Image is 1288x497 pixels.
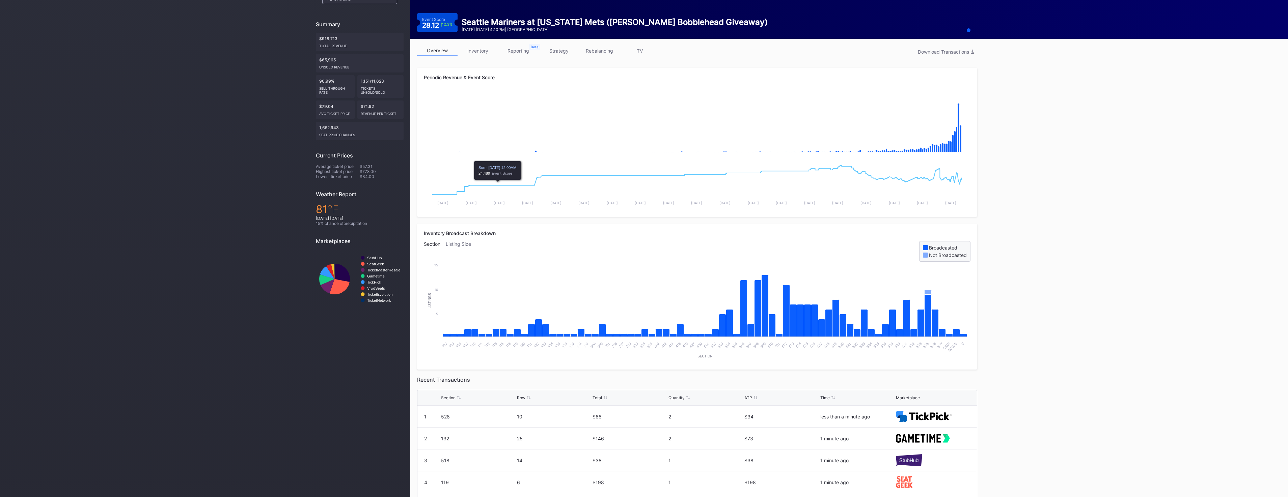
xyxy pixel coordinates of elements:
div: 2 [668,414,743,419]
text: 319 [625,342,632,349]
text: 518 [823,342,830,349]
text: [DATE] [466,201,477,205]
text: [DATE] [917,201,928,205]
text: 525 [873,342,880,349]
text: VividSeats [367,286,385,290]
text: 519 [830,342,838,349]
text: 508 [752,342,759,349]
text: TicketNetwork [367,298,391,302]
text: 427 [689,342,696,349]
text: 103 [448,342,455,349]
text: [DATE] [748,201,759,205]
img: stubHub.svg [896,454,922,466]
div: Seattle Mariners at [US_STATE] Mets ([PERSON_NAME] Bobblehead Giveaway) [462,17,768,27]
div: $38 [593,458,667,463]
text: 430 [696,342,703,349]
div: seat price changes [319,130,400,137]
text: 520 [837,342,844,349]
text: 120 [519,342,526,349]
div: Tickets Unsold/Sold [361,84,401,94]
div: 1 [668,479,743,485]
text: Section [697,354,712,358]
div: Summary [316,21,404,28]
a: reporting [498,46,539,56]
text: 537 [936,342,943,349]
div: Marketplace [896,395,920,400]
text: 417 [667,342,675,349]
text: 110 [469,342,476,348]
div: Weather Report [316,191,404,198]
div: 90.99% [316,75,355,98]
div: 132 [441,436,515,441]
text: [DATE] [522,201,533,205]
text: 323 [632,342,639,349]
text: 531 [901,342,908,349]
text: TicketEvolution [367,292,392,296]
text: 523 [858,342,866,349]
text: 521 [845,342,852,349]
a: strategy [539,46,579,56]
text: 505 [731,342,738,349]
div: Total [593,395,602,400]
text: 516 [809,342,816,349]
a: TV [620,46,660,56]
div: Lowest ticket price [316,174,360,179]
text: 501 [703,342,710,349]
text: ECLUB [947,342,958,352]
div: ATP [744,395,752,400]
div: $34 [744,414,819,419]
div: 4 [424,479,427,485]
div: 1,151/11,623 [357,75,404,98]
text: 412 [660,342,667,349]
div: 2 [668,436,743,441]
div: 1 [424,414,427,419]
text: 509 [759,342,766,349]
text: [DATE] [860,201,872,205]
div: $198 [593,479,667,485]
div: 1 [668,458,743,463]
text: [DATE] [691,201,702,205]
text: 503 [717,342,724,349]
span: ℉ [328,203,339,216]
div: Download Transactions [918,49,974,55]
text: 535 [922,342,929,349]
div: Section [441,395,456,400]
text: 402 [653,342,660,349]
div: $68 [593,414,667,419]
text: 526 [880,342,887,349]
text: 119 [512,342,519,348]
text: [DATE] [550,201,561,205]
div: $57.31 [360,164,404,169]
text: 123 [540,342,547,349]
text: 113 [491,342,497,348]
text: 107 [462,342,469,349]
text: [DATE] [804,201,815,205]
text: 126 [554,342,561,349]
text: 304 [590,342,597,349]
div: Listing Size [446,241,476,262]
text: 124 [547,342,554,349]
text: 532 [908,342,915,349]
text: CADI [942,342,951,350]
text: 311 [604,342,611,348]
text: 128 [561,342,569,349]
text: 419 [682,342,689,349]
div: 2 [424,436,427,441]
div: less than a minute ago [820,414,895,419]
text: 10 [434,288,438,292]
div: 119 [441,479,515,485]
div: $73 [744,436,819,441]
div: $778.00 [360,169,404,174]
div: $34.00 [360,174,404,179]
text: 502 [710,342,717,349]
text: 517 [816,342,823,349]
div: Broadcasted [929,245,957,251]
text: 533 [915,342,922,349]
text: 132 [569,342,576,349]
div: $38 [744,458,819,463]
text: [DATE] [719,201,731,205]
button: Download Transactions [914,47,977,56]
div: Time [820,395,830,400]
div: Avg ticket price [319,109,351,116]
div: Average ticket price [316,164,360,169]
